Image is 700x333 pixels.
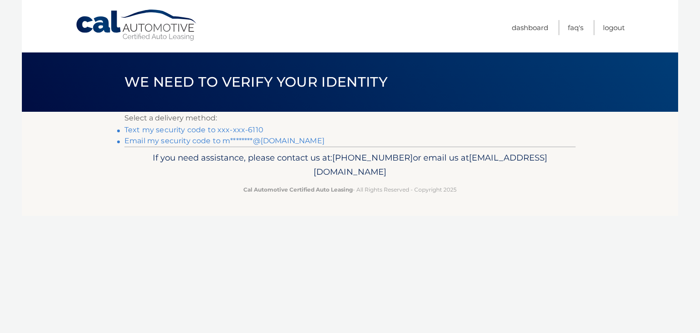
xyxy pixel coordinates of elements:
[568,20,583,35] a: FAQ's
[124,136,324,145] a: Email my security code to m********@[DOMAIN_NAME]
[332,152,413,163] span: [PHONE_NUMBER]
[75,9,198,42] a: Cal Automotive
[603,20,625,35] a: Logout
[130,185,570,194] p: - All Rights Reserved - Copyright 2025
[124,125,263,134] a: Text my security code to xxx-xxx-6110
[243,186,353,193] strong: Cal Automotive Certified Auto Leasing
[512,20,548,35] a: Dashboard
[130,151,570,180] p: If you need assistance, please contact us at: or email us at
[124,73,387,90] span: We need to verify your identity
[124,112,576,125] p: Select a delivery method:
